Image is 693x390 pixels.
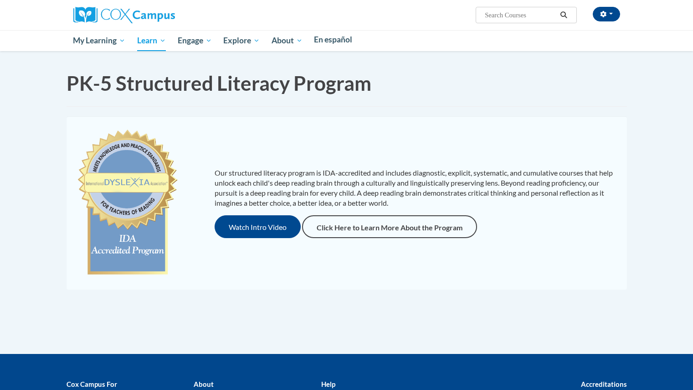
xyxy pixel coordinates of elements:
[194,380,214,388] b: About
[217,30,266,51] a: Explore
[215,215,301,238] button: Watch Intro Video
[73,35,125,46] span: My Learning
[484,10,557,21] input: Search Courses
[314,35,352,44] span: En español
[215,168,618,208] p: Our structured literacy program is IDA-accredited and includes diagnostic, explicit, systematic, ...
[178,35,212,46] span: Engage
[137,35,166,46] span: Learn
[172,30,218,51] a: Engage
[321,380,335,388] b: Help
[593,7,620,21] button: Account Settings
[131,30,172,51] a: Learn
[73,10,175,18] a: Cox Campus
[76,125,180,281] img: c477cda6-e343-453b-bfce-d6f9e9818e1c.png
[60,30,634,51] div: Main menu
[272,35,303,46] span: About
[581,380,627,388] b: Accreditations
[557,10,570,21] button: Search
[266,30,308,51] a: About
[73,7,175,23] img: Cox Campus
[308,30,359,49] a: En español
[67,30,132,51] a: My Learning
[223,35,260,46] span: Explore
[560,12,568,19] i: 
[302,215,477,238] a: Click Here to Learn More About the Program
[67,71,371,95] span: PK-5 Structured Literacy Program
[67,380,117,388] b: Cox Campus For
